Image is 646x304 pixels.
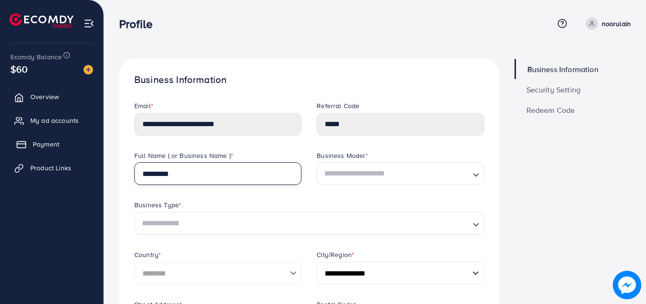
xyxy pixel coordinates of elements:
label: Business Type [134,200,181,210]
img: logo [9,13,74,28]
img: image [84,65,93,74]
input: Search for option [321,165,468,183]
a: My ad accounts [7,111,96,130]
span: $60 [10,62,28,76]
img: image [615,273,639,297]
span: Payment [33,139,59,149]
label: Business Model [317,151,367,160]
img: menu [84,18,94,29]
span: Overview [30,92,59,101]
label: Referral Code [317,101,359,111]
label: Country [134,250,161,259]
a: Product Links [7,158,96,177]
p: noorulain [602,18,631,29]
span: My ad accounts [30,116,79,125]
span: Ecomdy Balance [10,52,62,62]
input: Search for option [139,215,469,232]
a: Overview [7,87,96,106]
div: Search for option [134,212,484,235]
h1: Business Information [134,74,484,86]
label: Email [134,101,153,111]
span: Business Information [527,65,599,73]
h3: Profile [119,17,160,31]
span: Security Setting [526,86,581,93]
div: Search for option [317,162,484,185]
label: Full Name ( or Business Name ) [134,151,233,160]
span: Product Links [30,163,71,173]
a: Payment [7,135,96,154]
label: City/Region [317,250,354,259]
span: Redeem Code [526,106,575,114]
a: noorulain [582,18,631,30]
